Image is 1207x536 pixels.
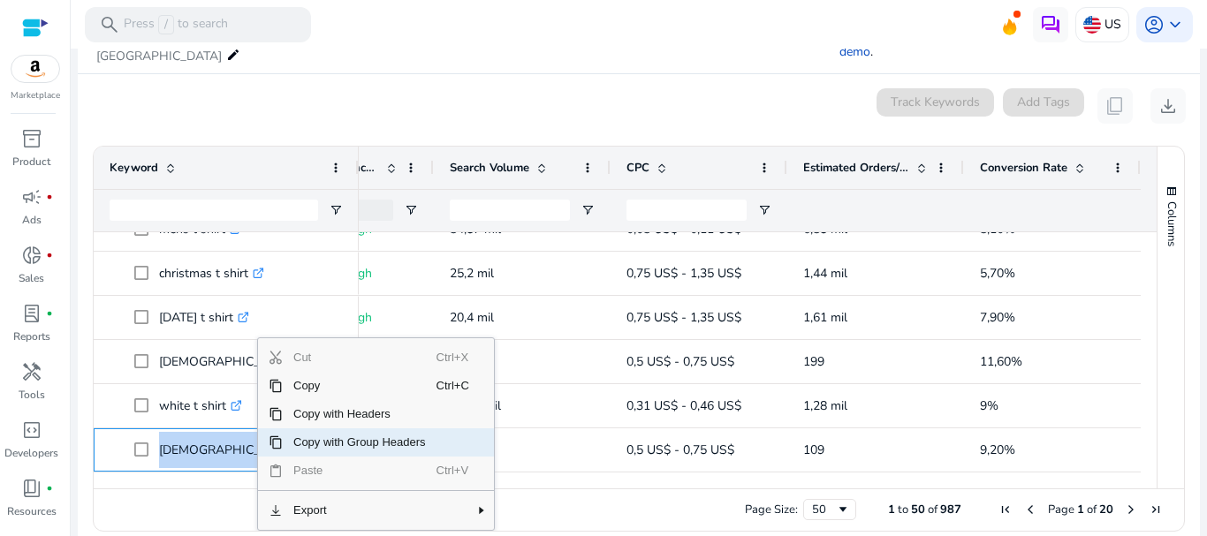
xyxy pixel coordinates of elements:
div: Page Size [803,499,856,520]
span: 20,4 mil [450,309,494,326]
p: Very High [317,255,418,291]
span: Ctrl+X [436,343,474,372]
span: Keyword [110,160,158,176]
span: Copy [283,372,436,400]
span: 25,2 mil [450,265,494,282]
span: 0,75 US$ - 1,35 US$ [626,309,741,326]
span: 0,31 US$ - 0,46 US$ [626,397,741,414]
span: fiber_manual_record [46,193,53,200]
button: Open Filter Menu [329,203,343,217]
span: handyman [21,361,42,382]
span: account_circle [1143,14,1165,35]
span: code_blocks [21,419,42,441]
span: book_4 [21,478,42,499]
img: amazon.svg [11,56,59,82]
div: First Page [998,502,1013,517]
span: 7,90% [980,309,1015,326]
div: 50 [812,502,836,517]
span: campaign [21,186,42,208]
span: Paste [283,457,436,485]
input: Search Volume Filter Input [450,200,570,221]
p: US [1105,9,1121,40]
span: of [928,502,938,517]
p: [DEMOGRAPHIC_DATA] t shirts for women [159,432,418,468]
span: Page [1048,502,1074,517]
p: Very High [317,299,418,336]
p: Sales [19,270,44,286]
span: 987 [940,502,961,517]
span: / [158,15,174,34]
span: lab_profile [21,303,42,324]
span: 1,61 mil [803,309,847,326]
p: Tools [19,387,45,403]
span: to [898,502,908,517]
p: Reports [13,328,50,344]
span: fiber_manual_record [46,485,53,492]
span: 199 [803,353,824,370]
div: Page Size: [745,502,798,517]
p: Marketplace [11,89,60,102]
span: 5,70% [980,265,1015,282]
span: 11,60% [980,353,1022,370]
span: 109 [803,442,824,458]
span: inventory_2 [21,128,42,149]
span: 84,57 mil [450,221,501,238]
p: [DATE] t shirt [159,299,249,336]
input: CPC Filter Input [626,200,747,221]
span: 1 [1077,502,1084,517]
span: fiber_manual_record [46,310,53,317]
p: Product [12,154,50,170]
input: Keyword Filter Input [110,200,318,221]
div: Next Page [1124,502,1138,517]
button: Open Filter Menu [581,203,595,217]
span: 50 [911,502,925,517]
span: 0,5 US$ - 0,75 US$ [626,353,734,370]
p: Developers [4,445,58,461]
div: Last Page [1149,502,1163,517]
p: white t shirt [159,388,242,424]
mat-icon: edit [226,44,240,65]
button: Open Filter Menu [757,203,771,217]
span: fiber_manual_record [46,252,53,259]
p: Press to search [124,15,228,34]
span: 0,5 US$ - 0,75 US$ [626,442,734,458]
span: Columns [1164,201,1180,246]
span: Estimated Orders/Month [803,160,909,176]
div: Context Menu [257,337,495,531]
span: 1,28 mil [803,397,847,414]
span: 9% [980,397,998,414]
span: Cut [283,343,436,372]
span: 9,20% [980,442,1015,458]
p: [DEMOGRAPHIC_DATA] t shirts for men [159,343,400,380]
p: Resources [7,503,57,519]
span: Search Volume [450,160,529,176]
span: CPC [626,160,649,176]
span: [GEOGRAPHIC_DATA] [96,48,222,64]
span: of [1087,502,1097,517]
span: Conversion Rate [980,160,1067,176]
span: Copy with Headers [283,400,436,428]
span: search [99,14,120,35]
span: Ctrl+C [436,372,474,400]
p: Ads [22,212,42,228]
button: download [1150,88,1186,124]
button: Open Filter Menu [404,203,418,217]
span: donut_small [21,245,42,266]
span: keyboard_arrow_down [1165,14,1186,35]
img: us.svg [1083,16,1101,34]
p: christmas t shirt [159,255,264,291]
span: 1,44 mil [803,265,847,282]
span: Ctrl+V [436,457,474,485]
span: Copy with Group Headers [283,428,436,457]
span: download [1158,95,1179,117]
span: 0,75 US$ - 1,35 US$ [626,265,741,282]
div: Previous Page [1023,502,1037,517]
span: Export [283,496,436,525]
span: 1 [888,502,895,517]
span: 20 [1099,502,1113,517]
